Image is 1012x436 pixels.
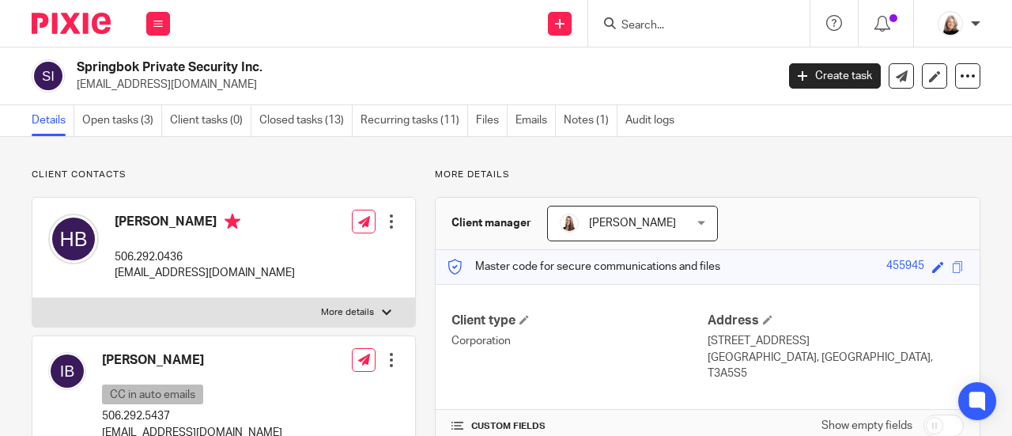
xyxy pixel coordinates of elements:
p: CC in auto emails [102,385,203,404]
a: Closed tasks (13) [259,105,353,136]
p: 506.292.5437 [102,408,282,424]
a: Client tasks (0) [170,105,251,136]
p: Corporation [451,333,708,349]
h2: Springbok Private Security Inc. [77,59,628,76]
input: Search [620,19,762,33]
p: More details [435,169,980,181]
a: Emails [515,105,556,136]
p: [EMAIL_ADDRESS][DOMAIN_NAME] [115,265,295,281]
div: 455945 [886,258,924,276]
a: Details [32,105,74,136]
a: Files [476,105,508,136]
a: Recurring tasks (11) [361,105,468,136]
h4: Client type [451,313,708,329]
p: Master code for secure communications and files [447,259,720,275]
label: Show empty fields [821,418,912,434]
h4: [PERSON_NAME] [102,352,282,369]
h3: Client manager [451,215,531,231]
h4: [PERSON_NAME] [115,214,295,233]
a: Open tasks (3) [82,105,162,136]
p: Client contacts [32,169,416,181]
p: [STREET_ADDRESS] [708,333,964,349]
a: Notes (1) [564,105,617,136]
span: [PERSON_NAME] [589,218,676,229]
img: svg%3E [48,214,99,264]
p: 506.292.0436 [115,249,295,265]
img: svg%3E [32,59,65,93]
p: [EMAIL_ADDRESS][DOMAIN_NAME] [77,77,765,93]
i: Primary [225,214,240,229]
img: Pixie [32,13,111,34]
img: svg%3E [48,352,86,390]
p: [GEOGRAPHIC_DATA], [GEOGRAPHIC_DATA], T3A5S5 [708,350,964,382]
img: Screenshot%202023-11-02%20134555.png [938,11,963,36]
p: More details [321,306,374,319]
a: Create task [789,63,881,89]
h4: Address [708,313,964,329]
a: Audit logs [625,105,682,136]
img: Larissa-headshot-cropped.jpg [560,214,579,233]
h4: CUSTOM FIELDS [451,420,708,433]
